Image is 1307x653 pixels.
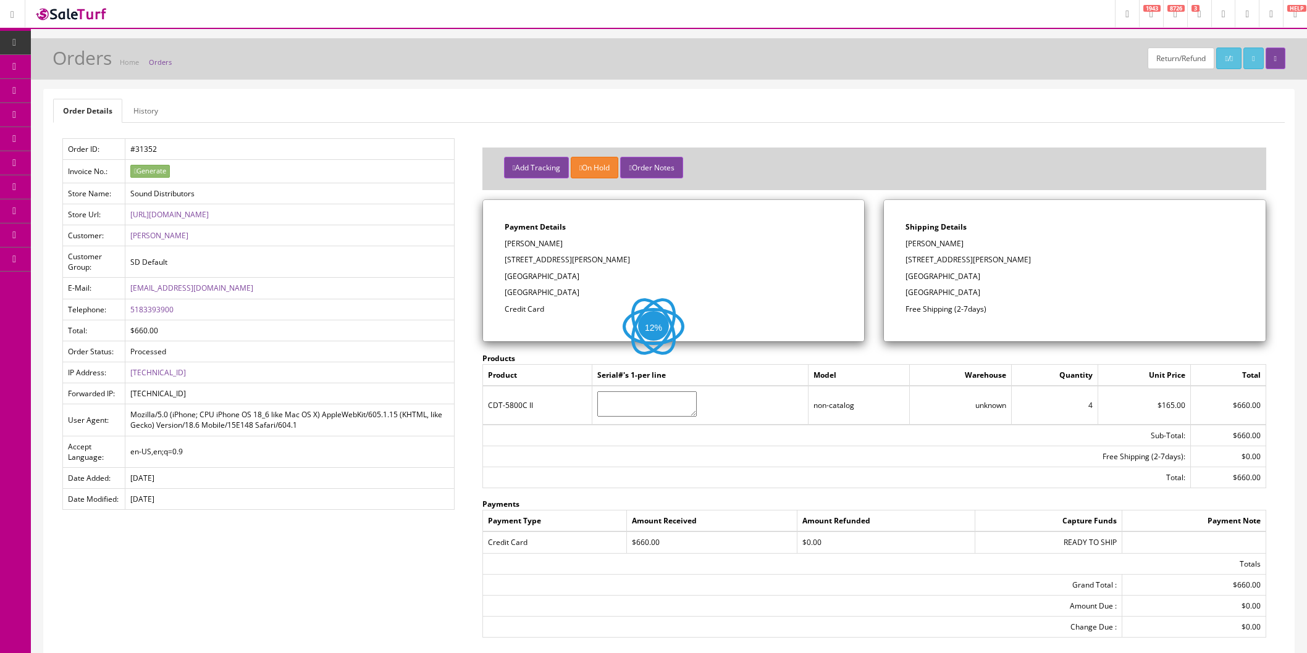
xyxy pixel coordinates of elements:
a: History [124,99,168,123]
td: Payment Type [482,510,626,532]
span: 8726 [1167,5,1185,12]
a: Order Details [53,99,122,123]
td: Sound Distributors [125,183,455,204]
strong: Products [482,353,515,364]
td: E-Mail: [63,278,125,299]
a: [TECHNICAL_ID] [130,367,186,378]
a: [URL][DOMAIN_NAME] [130,209,209,220]
td: Invoice No.: [63,160,125,183]
td: Customer: [63,225,125,246]
td: Totals [482,553,1266,574]
button: Order Notes [620,157,683,178]
td: $660.00 [1122,574,1266,595]
td: $660.00 [125,320,455,341]
td: CDT-5800C II [482,386,592,424]
a: Orders [149,57,172,67]
td: Serial#'s 1-per line [592,365,809,386]
td: Accept Language: [63,436,125,467]
td: Capture Funds [975,510,1122,532]
p: [GEOGRAPHIC_DATA] [906,287,1244,298]
td: $165.00 [1098,386,1191,424]
strong: Payment Details [505,222,566,232]
p: [GEOGRAPHIC_DATA] [505,287,843,298]
td: Quantity [1012,365,1098,386]
p: Free Shipping (2-7days) [906,304,1244,315]
td: #31352 [125,139,455,160]
td: Model [809,365,909,386]
td: Payment Note [1122,510,1266,532]
td: Mozilla/5.0 (iPhone; CPU iPhone OS 18_6 like Mac OS X) AppleWebKit/605.1.15 (KHTML, like Gecko) V... [125,404,455,436]
td: en-US,en;q=0.9 [125,436,455,467]
td: [TECHNICAL_ID] [125,383,455,404]
td: Date Added: [63,467,125,488]
td: unknown [909,386,1011,424]
td: Warehouse [909,365,1011,386]
td: $660.00 [1190,425,1266,446]
td: Change Due : [482,616,1122,637]
p: Credit Card [505,304,843,315]
td: $660.00 [626,531,797,553]
td: Store Url: [63,204,125,225]
button: Add Tracking [504,157,569,178]
td: $660.00 [1190,467,1266,488]
p: [STREET_ADDRESS][PERSON_NAME] [505,254,843,265]
td: Total: [63,320,125,341]
td: $0.00 [1122,616,1266,637]
td: Order Status: [63,341,125,362]
td: Total: [482,467,1190,488]
td: non-catalog [809,386,909,424]
td: Date Modified: [63,489,125,510]
td: Amount Received [626,510,797,532]
td: $0.00 [1122,595,1266,616]
td: $0.00 [1190,446,1266,467]
td: Customer Group: [63,246,125,278]
p: [GEOGRAPHIC_DATA] [906,271,1244,282]
td: Processed [125,341,455,362]
a: Return/Refund [1148,48,1214,69]
td: Order ID: [63,139,125,160]
td: IP Address: [63,362,125,383]
button: On Hold [571,157,618,178]
td: Credit Card [482,531,626,553]
a: 5183393900 [130,304,174,315]
td: Amount Refunded [797,510,975,532]
a: [PERSON_NAME] [130,230,188,241]
td: 4 [1012,386,1098,424]
p: [PERSON_NAME] [505,238,843,249]
td: $0.00 [797,531,975,553]
td: Forwarded IP: [63,383,125,404]
strong: Shipping Details [906,222,967,232]
td: Free Shipping (2-7days): [482,446,1190,467]
img: SaleTurf [35,6,109,22]
td: Product [482,365,592,386]
h1: Orders [53,48,112,68]
span: 3 [1191,5,1200,12]
td: [DATE] [125,467,455,488]
td: Telephone: [63,299,125,320]
td: User Agent: [63,404,125,436]
td: Sub-Total: [482,425,1190,446]
td: $660.00 [1190,386,1266,424]
td: Total [1190,365,1266,386]
td: Store Name: [63,183,125,204]
td: SD Default [125,246,455,278]
td: READY TO SHIP [975,531,1122,553]
p: [STREET_ADDRESS][PERSON_NAME] [906,254,1244,265]
p: [PERSON_NAME] [906,238,1244,249]
button: Generate [130,165,170,178]
a: / [1216,48,1242,69]
td: [DATE] [125,489,455,510]
span: 1943 [1143,5,1161,12]
p: [GEOGRAPHIC_DATA] [505,271,843,282]
a: Home [120,57,139,67]
strong: Payments [482,499,519,509]
td: Unit Price [1098,365,1191,386]
td: Grand Total : [482,574,1122,595]
a: [EMAIL_ADDRESS][DOMAIN_NAME] [130,283,253,293]
td: Amount Due : [482,595,1122,616]
span: HELP [1287,5,1306,12]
